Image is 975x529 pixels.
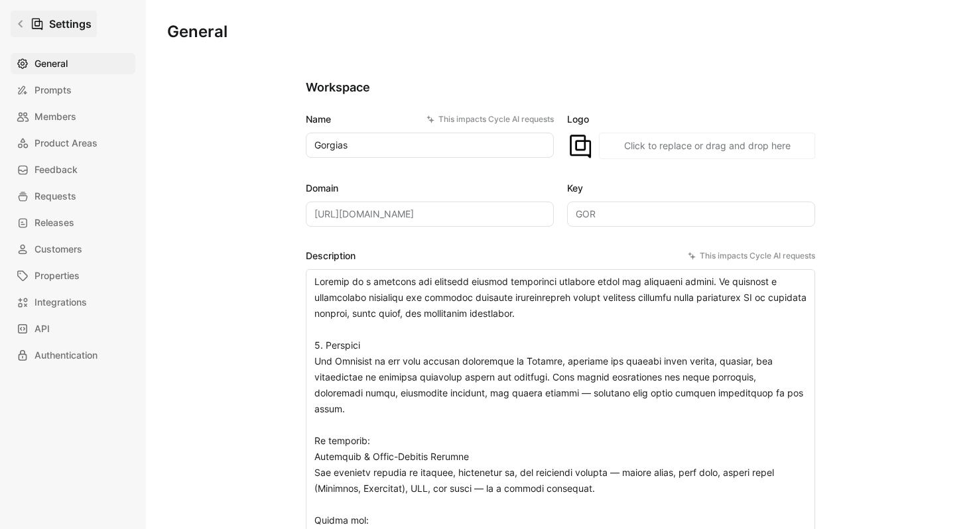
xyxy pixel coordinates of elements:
[11,106,135,127] a: Members
[34,162,78,178] span: Feedback
[11,53,135,74] a: General
[306,248,815,264] label: Description
[426,113,554,126] div: This impacts Cycle AI requests
[11,345,135,366] a: Authentication
[34,188,76,204] span: Requests
[49,16,92,32] h1: Settings
[567,133,594,159] img: logo
[34,294,87,310] span: Integrations
[306,180,554,196] label: Domain
[34,56,68,72] span: General
[11,292,135,313] a: Integrations
[34,215,74,231] span: Releases
[11,80,135,101] a: Prompts
[567,111,815,127] label: Logo
[34,135,97,151] span: Product Areas
[11,212,135,233] a: Releases
[34,82,72,98] span: Prompts
[11,133,135,154] a: Product Areas
[11,239,135,260] a: Customers
[11,11,97,37] a: Settings
[34,347,97,363] span: Authentication
[567,180,815,196] label: Key
[11,318,135,339] a: API
[11,265,135,286] a: Properties
[306,202,554,227] input: Some placeholder
[34,241,82,257] span: Customers
[11,186,135,207] a: Requests
[599,133,815,159] button: Click to replace or drag and drop here
[34,321,50,337] span: API
[306,111,554,127] label: Name
[34,268,80,284] span: Properties
[11,159,135,180] a: Feedback
[688,249,815,263] div: This impacts Cycle AI requests
[167,21,227,42] h1: General
[34,109,76,125] span: Members
[306,80,815,95] h2: Workspace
